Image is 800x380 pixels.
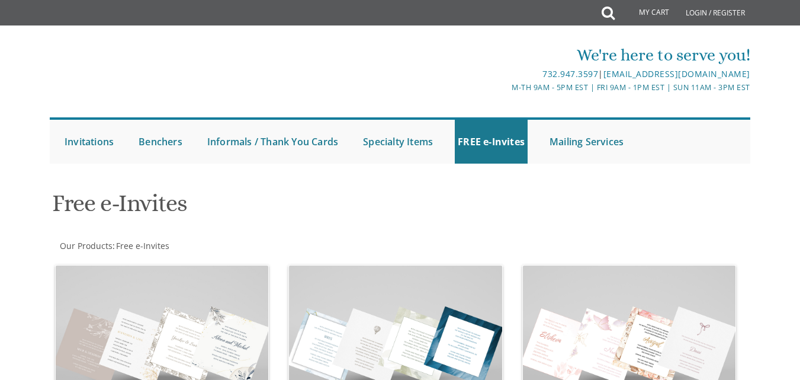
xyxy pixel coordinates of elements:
a: Informals / Thank You Cards [204,120,341,164]
div: M-Th 9am - 5pm EST | Fri 9am - 1pm EST | Sun 11am - 3pm EST [284,81,750,94]
div: : [50,240,400,252]
span: Free e-Invites [116,240,169,251]
a: [EMAIL_ADDRESS][DOMAIN_NAME] [603,68,750,79]
a: Our Products [59,240,113,251]
a: Mailing Services [547,120,626,164]
a: Free e-Invites [115,240,169,251]
a: Invitations [62,120,117,164]
a: Benchers [136,120,185,164]
div: We're here to serve you! [284,43,750,67]
h1: Free e-Invites [52,190,510,225]
a: My Cart [613,1,677,25]
a: 732.947.3597 [542,68,598,79]
a: FREE e-Invites [455,120,528,164]
div: | [284,67,750,81]
a: Specialty Items [360,120,436,164]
